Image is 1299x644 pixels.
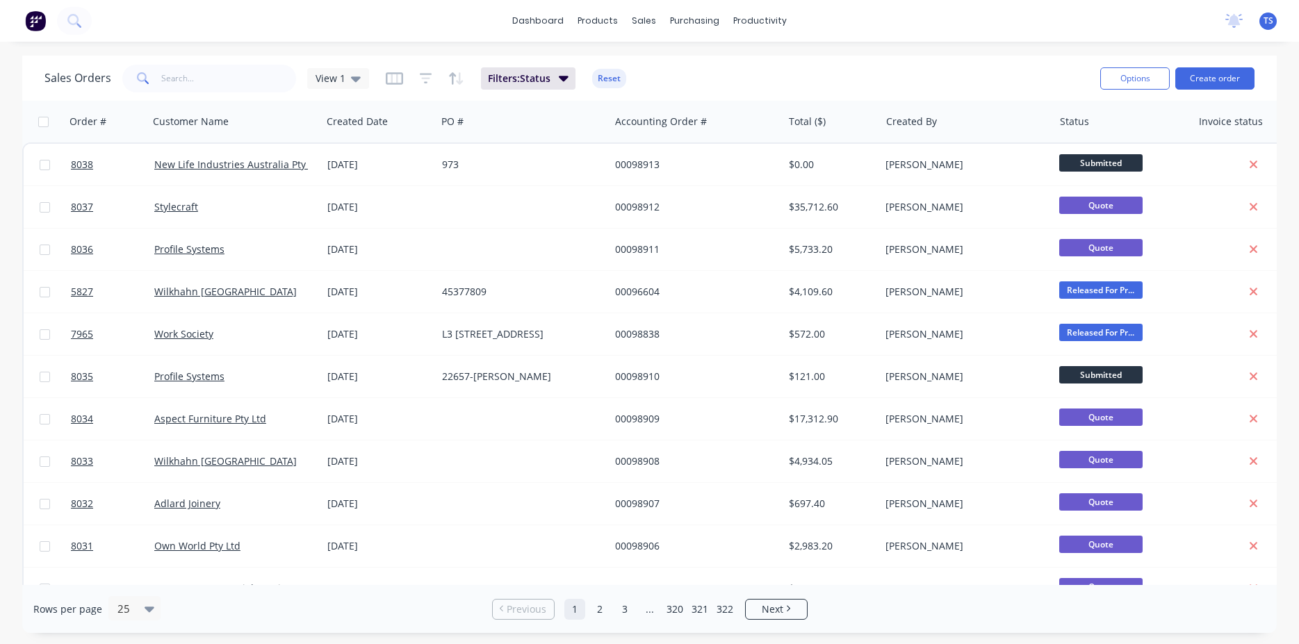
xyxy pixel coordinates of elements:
[33,602,102,616] span: Rows per page
[25,10,46,31] img: Factory
[1059,408,1143,426] span: Quote
[789,200,870,214] div: $35,712.60
[154,370,224,383] a: Profile Systems
[789,242,870,256] div: $5,733.20
[789,581,870,595] div: $946.00
[789,497,870,511] div: $697.40
[154,412,266,425] a: Aspect Furniture Pty Ltd
[615,539,769,553] div: 00098906
[505,10,571,31] a: dashboard
[71,271,154,313] a: 5827
[592,69,626,88] button: Reset
[71,285,93,299] span: 5827
[1059,366,1143,383] span: Submitted
[442,285,596,299] div: 45377809
[71,144,154,185] a: 8038
[71,539,93,553] span: 8031
[71,525,154,567] a: 8031
[154,497,220,510] a: Adlard Joinery
[327,539,431,553] div: [DATE]
[44,72,111,85] h1: Sales Orders
[689,599,710,620] a: Page 321
[1059,536,1143,553] span: Quote
[885,454,1040,468] div: [PERSON_NAME]
[615,454,769,468] div: 00098908
[615,370,769,383] div: 00098910
[746,602,807,616] a: Next page
[1100,67,1170,90] button: Options
[316,71,345,85] span: View 1
[71,412,93,426] span: 8034
[327,454,431,468] div: [DATE]
[70,115,106,129] div: Order #
[481,67,575,90] button: Filters:Status
[789,370,870,383] div: $121.00
[327,370,431,383] div: [DATE]
[726,10,794,31] div: productivity
[507,602,546,616] span: Previous
[885,285,1040,299] div: [PERSON_NAME]
[71,186,154,228] a: 8037
[71,313,154,355] a: 7965
[154,242,224,256] a: Profile Systems
[789,412,870,426] div: $17,312.90
[615,581,769,595] div: 00098905
[71,568,154,609] a: 8030
[789,285,870,299] div: $4,109.60
[442,327,596,341] div: L3 [STREET_ADDRESS]
[1059,239,1143,256] span: Quote
[71,200,93,214] span: 8037
[327,581,431,595] div: [DATE]
[154,285,297,298] a: Wilkhahn [GEOGRAPHIC_DATA]
[327,497,431,511] div: [DATE]
[487,599,813,620] ul: Pagination
[493,602,554,616] a: Previous page
[885,539,1040,553] div: [PERSON_NAME]
[789,158,870,172] div: $0.00
[789,327,870,341] div: $572.00
[71,158,93,172] span: 8038
[327,200,431,214] div: [DATE]
[71,483,154,525] a: 8032
[327,412,431,426] div: [DATE]
[615,412,769,426] div: 00098909
[1059,493,1143,511] span: Quote
[639,599,660,620] a: Jump forward
[488,72,550,85] span: Filters: Status
[615,200,769,214] div: 00098912
[71,370,93,383] span: 8035
[589,599,610,620] a: Page 2
[885,370,1040,383] div: [PERSON_NAME]
[615,497,769,511] div: 00098907
[71,454,93,468] span: 8033
[71,440,154,482] a: 8033
[1264,15,1273,27] span: TS
[71,581,93,595] span: 8030
[327,242,431,256] div: [DATE]
[327,327,431,341] div: [DATE]
[789,115,826,129] div: Total ($)
[885,412,1040,426] div: [PERSON_NAME]
[789,454,870,468] div: $4,934.05
[762,602,783,616] span: Next
[71,356,154,397] a: 8035
[615,158,769,172] div: 00098913
[885,327,1040,341] div: [PERSON_NAME]
[154,581,334,595] a: Montage Commercial Furniture Pty Ltd
[1199,115,1263,129] div: Invoice status
[71,398,154,440] a: 8034
[714,599,735,620] a: Page 322
[664,599,685,620] a: Page 320
[614,599,635,620] a: Page 3
[571,10,625,31] div: products
[1060,115,1089,129] div: Status
[615,115,707,129] div: Accounting Order #
[71,242,93,256] span: 8036
[615,327,769,341] div: 00098838
[1059,281,1143,299] span: Released For Pr...
[564,599,585,620] a: Page 1 is your current page
[1059,197,1143,214] span: Quote
[154,327,213,340] a: Work Society
[442,158,596,172] div: 973
[442,370,596,383] div: 22657-[PERSON_NAME]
